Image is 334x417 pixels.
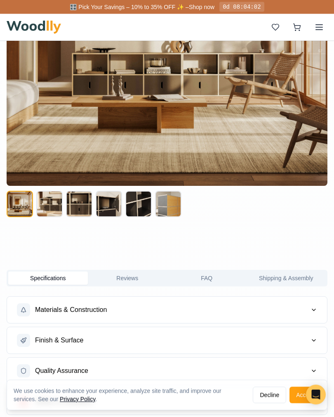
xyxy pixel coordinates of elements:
[8,218,25,234] button: Show Dimensions
[306,385,326,405] div: Open Intercom Messenger
[164,251,183,260] span: Height
[94,12,122,24] button: 20% off
[278,251,292,260] span: 106 "
[8,197,25,214] button: Open All Doors and Drawers
[8,177,25,193] button: View Gallery
[88,272,167,285] button: Reviews
[7,358,327,384] button: Quality Assurance
[15,242,143,249] div: Width
[289,387,320,403] button: Accept
[35,366,88,376] span: Quality Assurance
[164,242,292,249] div: Height
[9,177,24,193] img: Gallery
[125,14,174,22] button: Pick Your Discount
[35,336,83,346] span: Finish & Surface
[35,305,107,315] span: Materials & Construction
[60,396,95,403] a: Privacy Policy
[7,21,61,34] img: Woodlly
[15,251,32,260] span: Width
[253,387,286,403] button: Decline
[8,272,88,285] button: Specifications
[219,2,264,12] div: 0d 08:04:02
[189,4,214,10] a: Shop now
[14,387,246,403] div: We use cookies to enhance your experience, analyze site traffic, and improve our services. See our .
[7,328,327,354] button: Finish & Surface
[247,272,326,285] button: Shipping & Assembly
[167,272,247,285] button: FAQ
[15,12,28,25] button: Toggle price visibility
[129,251,143,260] span: 72 "
[7,297,327,323] button: Materials & Construction
[70,4,188,10] span: 🎛️ Pick Your Savings – 10% to 35% OFF ✨ –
